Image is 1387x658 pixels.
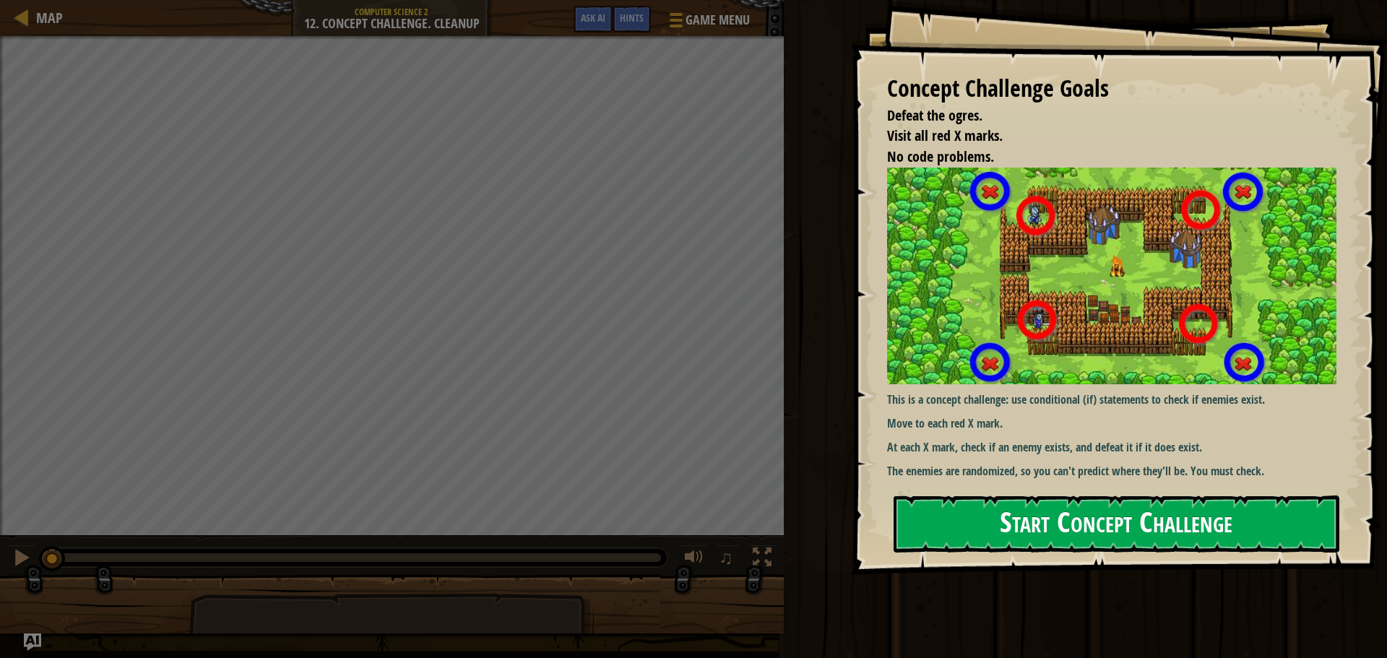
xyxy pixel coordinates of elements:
span: No code problems. [887,147,994,166]
button: Ask AI [574,6,613,33]
button: Ctrl + P: Pause [7,545,36,574]
button: Start Concept Challenge [894,495,1339,553]
p: At each X mark, check if an enemy exists, and defeat it if it does exist. [887,439,1347,456]
p: Move to each red X mark. [887,415,1347,432]
span: Game Menu [686,11,750,30]
p: This is a concept challenge: use conditional (if) statements to check if enemies exist. [887,391,1347,408]
button: Adjust volume [680,545,709,574]
a: Map [29,8,63,27]
div: Concept Challenge Goals [887,72,1336,105]
button: Ask AI [24,633,41,651]
span: Defeat the ogres. [887,105,982,125]
span: Hints [620,11,644,25]
img: 2017 12 11 14 13 46 basic if a [887,168,1347,385]
span: Map [36,8,63,27]
p: The enemies are randomized, so you can't predict where they'll be. You must check. [887,463,1347,480]
li: No code problems. [869,147,1333,168]
span: Visit all red X marks. [887,126,1003,145]
span: Ask AI [581,11,605,25]
button: Toggle fullscreen [748,545,777,574]
li: Defeat the ogres. [869,105,1333,126]
li: Visit all red X marks. [869,126,1333,147]
span: ♫ [719,547,733,568]
button: Game Menu [658,6,759,40]
button: ♫ [716,545,740,574]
